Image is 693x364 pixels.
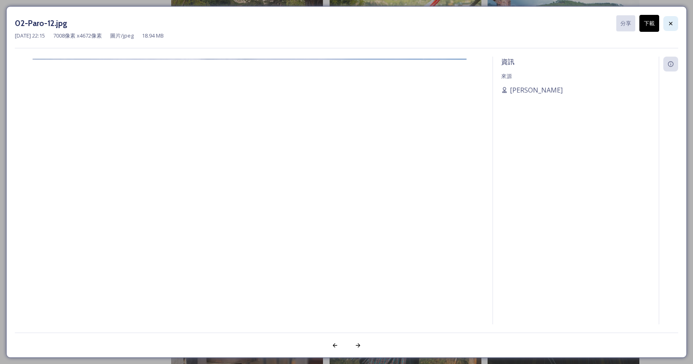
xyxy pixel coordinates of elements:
[510,86,563,95] font: [PERSON_NAME]
[53,32,65,39] font: 7008
[644,19,655,27] font: 下載
[91,32,102,39] font: 像素
[620,19,631,27] font: 分享
[616,15,635,31] button: 分享
[142,32,164,39] font: 18.94 MB
[65,32,80,39] font: 像素 x
[639,15,659,32] button: 下載
[501,72,512,80] font: 來源
[15,59,484,348] img: 02%20-%20Paro-12.jpg
[501,57,514,66] font: 資訊
[80,32,91,39] font: 4672
[110,32,134,39] font: 圖片/jpeg
[15,18,67,28] font: 02-Paro-12.jpg
[15,32,45,39] font: [DATE] 22:15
